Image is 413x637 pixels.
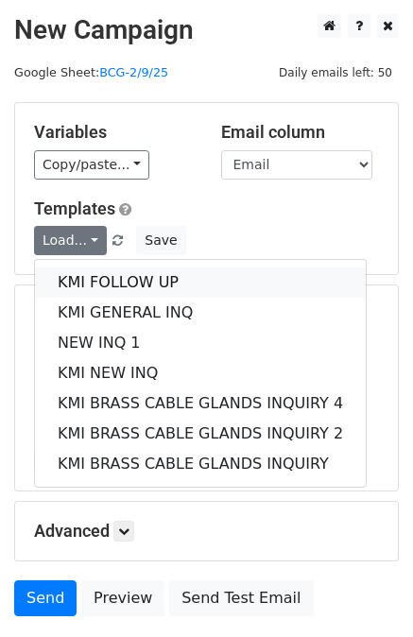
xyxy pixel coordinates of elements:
[14,580,77,616] a: Send
[35,419,366,449] a: KMI BRASS CABLE GLANDS INQUIRY 2
[272,65,399,79] a: Daily emails left: 50
[34,198,115,218] a: Templates
[136,226,185,255] button: Save
[221,122,380,143] h5: Email column
[14,65,168,79] small: Google Sheet:
[272,62,399,83] span: Daily emails left: 50
[81,580,164,616] a: Preview
[99,65,168,79] a: BCG-2/9/25
[34,226,107,255] a: Load...
[34,521,379,542] h5: Advanced
[35,267,366,298] a: KMI FOLLOW UP
[35,328,366,358] a: NEW INQ 1
[318,546,413,637] iframe: Chat Widget
[169,580,313,616] a: Send Test Email
[34,150,149,180] a: Copy/paste...
[35,298,366,328] a: KMI GENERAL INQ
[35,388,366,419] a: KMI BRASS CABLE GLANDS INQUIRY 4
[35,449,366,479] a: KMI BRASS CABLE GLANDS INQUIRY
[35,358,366,388] a: KMI NEW INQ
[14,14,399,46] h2: New Campaign
[34,122,193,143] h5: Variables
